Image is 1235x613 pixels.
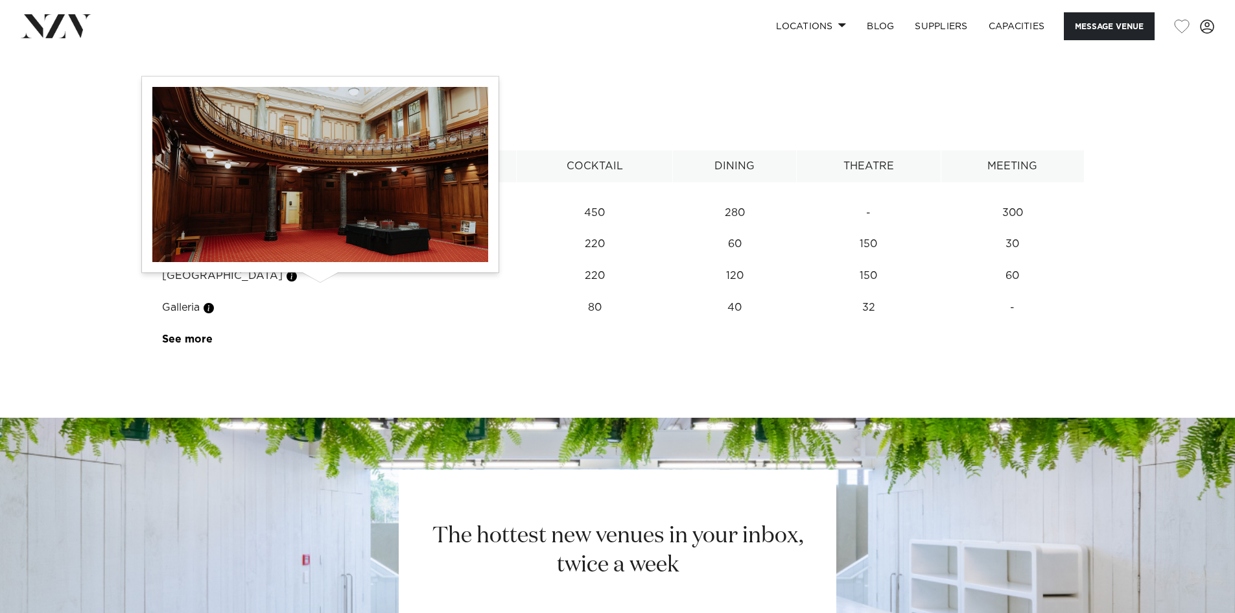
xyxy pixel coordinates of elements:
td: 150 [796,228,941,260]
td: [GEOGRAPHIC_DATA] [151,260,517,292]
td: 280 [673,197,797,229]
td: 450 [517,197,673,229]
td: - [941,292,1084,324]
td: 40 [673,292,797,324]
td: 80 [517,292,673,324]
a: SUPPLIERS [904,12,978,40]
h2: The hottest new venues in your inbox, twice a week [416,522,819,580]
th: Meeting [941,150,1084,182]
td: 60 [673,228,797,260]
a: BLOG [856,12,904,40]
td: 150 [796,260,941,292]
td: - [796,197,941,229]
td: 120 [673,260,797,292]
a: Capacities [978,12,1055,40]
a: Locations [766,12,856,40]
td: 32 [796,292,941,324]
td: 60 [941,260,1084,292]
button: Message Venue [1064,12,1155,40]
th: Theatre [796,150,941,182]
th: Dining [673,150,797,182]
td: 300 [941,197,1084,229]
img: SO6SWeZbVDPNHBXW6Eg0Qe9dF9XglUkx3lAohgJX.jpg [152,87,488,262]
td: 30 [941,228,1084,260]
td: Galleria [151,292,517,324]
img: nzv-logo.png [21,14,91,38]
th: Cocktail [517,150,673,182]
td: 220 [517,228,673,260]
td: 220 [517,260,673,292]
